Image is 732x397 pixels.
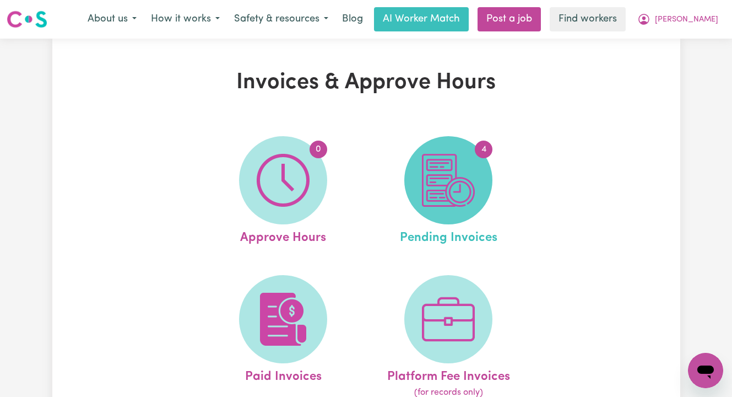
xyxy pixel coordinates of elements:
button: My Account [630,8,725,31]
span: Pending Invoices [400,224,497,248]
span: Approve Hours [240,224,326,248]
a: AI Worker Match [374,7,469,31]
span: [PERSON_NAME] [655,14,718,26]
a: Post a job [478,7,541,31]
img: Careseekers logo [7,9,47,29]
span: 4 [475,141,492,158]
button: How it works [144,8,227,31]
span: Platform Fee Invoices [387,363,510,387]
button: Safety & resources [227,8,335,31]
a: Find workers [550,7,626,31]
button: About us [80,8,144,31]
a: Approve Hours [204,136,362,248]
span: 0 [310,141,327,158]
a: Blog [335,7,370,31]
iframe: Button to launch messaging window [688,353,723,388]
a: Pending Invoices [369,136,528,248]
h1: Invoices & Approve Hours [164,69,569,96]
a: Careseekers logo [7,7,47,32]
span: Paid Invoices [245,363,322,387]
